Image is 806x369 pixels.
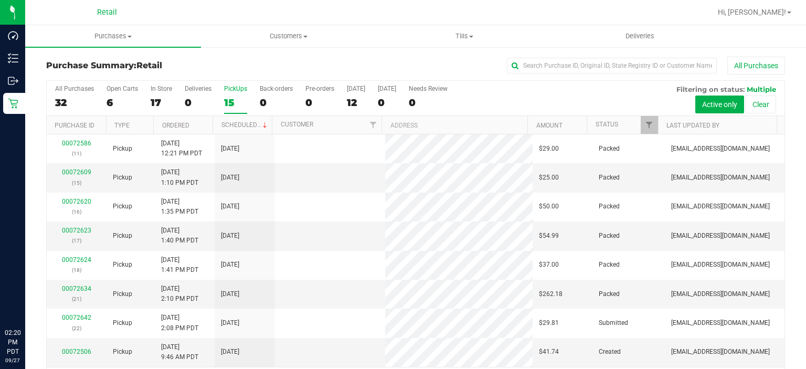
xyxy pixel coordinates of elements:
[347,85,365,92] div: [DATE]
[221,144,239,154] span: [DATE]
[671,289,770,299] span: [EMAIL_ADDRESS][DOMAIN_NAME]
[62,140,91,147] a: 00072586
[46,61,292,70] h3: Purchase Summary:
[281,121,313,128] a: Customer
[161,139,202,159] span: [DATE] 12:21 PM PDT
[671,231,770,241] span: [EMAIL_ADDRESS][DOMAIN_NAME]
[695,96,744,113] button: Active only
[611,31,669,41] span: Deliveries
[599,347,621,357] span: Created
[161,342,198,362] span: [DATE] 9:46 AM PDT
[221,318,239,328] span: [DATE]
[381,116,527,134] th: Address
[113,231,132,241] span: Pickup
[666,122,719,129] a: Last Updated By
[599,289,620,299] span: Packed
[260,97,293,109] div: 0
[97,8,117,17] span: Retail
[136,60,162,70] span: Retail
[507,58,717,73] input: Search Purchase ID, Original ID, State Registry ID or Customer Name...
[671,202,770,212] span: [EMAIL_ADDRESS][DOMAIN_NAME]
[31,283,44,296] iframe: Resource center unread badge
[185,97,211,109] div: 0
[62,285,91,292] a: 00072634
[55,97,94,109] div: 32
[161,167,198,187] span: [DATE] 1:10 PM PDT
[221,231,239,241] span: [DATE]
[25,25,201,47] a: Purchases
[201,25,377,47] a: Customers
[151,85,172,92] div: In Store
[539,318,559,328] span: $29.81
[8,53,18,64] inline-svg: Inventory
[536,122,563,129] a: Amount
[113,347,132,357] span: Pickup
[599,202,620,212] span: Packed
[671,347,770,357] span: [EMAIL_ADDRESS][DOMAIN_NAME]
[161,226,198,246] span: [DATE] 1:40 PM PDT
[53,236,100,246] p: (17)
[552,25,728,47] a: Deliveries
[113,318,132,328] span: Pickup
[161,313,198,333] span: [DATE] 2:08 PM PDT
[55,122,94,129] a: Purchase ID
[596,121,618,128] a: Status
[305,85,334,92] div: Pre-orders
[113,202,132,212] span: Pickup
[718,8,786,16] span: Hi, [PERSON_NAME]!
[409,85,448,92] div: Needs Review
[260,85,293,92] div: Back-orders
[55,85,94,92] div: All Purchases
[377,25,553,47] a: Tills
[161,197,198,217] span: [DATE] 1:35 PM PDT
[113,289,132,299] span: Pickup
[221,202,239,212] span: [DATE]
[113,144,132,154] span: Pickup
[727,57,785,75] button: All Purchases
[62,227,91,234] a: 00072623
[409,97,448,109] div: 0
[221,260,239,270] span: [DATE]
[221,289,239,299] span: [DATE]
[162,122,189,129] a: Ordered
[201,31,376,41] span: Customers
[599,173,620,183] span: Packed
[53,265,100,275] p: (18)
[62,348,91,355] a: 00072506
[221,121,269,129] a: Scheduled
[53,149,100,159] p: (11)
[8,76,18,86] inline-svg: Outbound
[671,144,770,154] span: [EMAIL_ADDRESS][DOMAIN_NAME]
[378,97,396,109] div: 0
[185,85,211,92] div: Deliveries
[5,328,20,356] p: 02:20 PM PDT
[671,318,770,328] span: [EMAIL_ADDRESS][DOMAIN_NAME]
[53,178,100,188] p: (15)
[747,85,776,93] span: Multiple
[53,207,100,217] p: (16)
[107,85,138,92] div: Open Carts
[224,97,247,109] div: 15
[53,323,100,333] p: (22)
[746,96,776,113] button: Clear
[10,285,42,317] iframe: Resource center
[113,173,132,183] span: Pickup
[5,356,20,364] p: 09/27
[62,168,91,176] a: 00072609
[305,97,334,109] div: 0
[221,347,239,357] span: [DATE]
[641,116,658,134] a: Filter
[62,198,91,205] a: 00072620
[378,85,396,92] div: [DATE]
[53,294,100,304] p: (21)
[599,318,628,328] span: Submitted
[221,173,239,183] span: [DATE]
[539,347,559,357] span: $41.74
[161,255,198,275] span: [DATE] 1:41 PM PDT
[377,31,552,41] span: Tills
[599,231,620,241] span: Packed
[161,284,198,304] span: [DATE] 2:10 PM PDT
[539,260,559,270] span: $37.00
[8,98,18,109] inline-svg: Retail
[364,116,381,134] a: Filter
